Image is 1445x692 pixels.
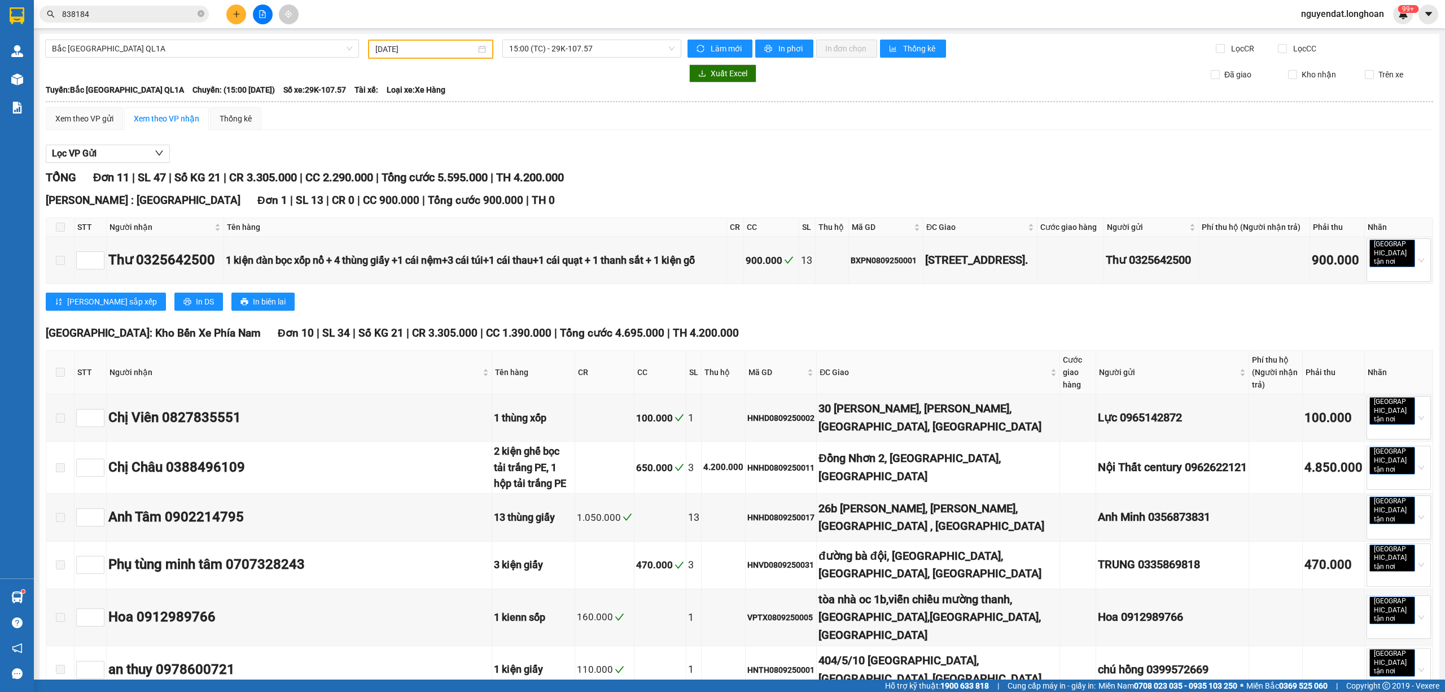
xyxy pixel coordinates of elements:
[1199,218,1311,237] th: Phí thu hộ (Người nhận trả)
[577,510,632,525] div: 1.050.000
[253,295,286,308] span: In biên lai
[1310,218,1365,237] th: Phải thu
[1418,5,1438,24] button: caret-down
[675,413,684,423] span: check
[746,253,797,268] div: 900.000
[615,612,624,622] span: check
[801,253,813,268] div: 13
[1397,417,1403,423] span: close
[253,5,273,24] button: file-add
[1369,497,1415,524] span: [GEOGRAPHIC_DATA] tận nơi
[1382,682,1390,690] span: copyright
[11,591,23,603] img: warehouse-icon
[1240,684,1243,688] span: ⚪️
[1304,458,1363,478] div: 4.850.000
[290,194,293,207] span: |
[1398,5,1418,13] sup: 281
[1289,42,1318,55] span: Lọc CC
[688,40,752,58] button: syncLàm mới
[284,10,292,18] span: aim
[1336,680,1338,692] span: |
[675,463,684,472] span: check
[784,255,794,265] span: check
[851,254,921,267] div: BXPN0809250001
[1220,68,1256,81] span: Đã giao
[818,400,1057,436] div: 30 [PERSON_NAME], [PERSON_NAME], [GEOGRAPHIC_DATA], [GEOGRAPHIC_DATA]
[688,661,699,677] div: 1
[1368,366,1430,378] div: Nhãn
[1369,240,1415,267] span: [GEOGRAPHIC_DATA] tận nơi
[849,237,923,284] td: BXPN0809250001
[688,557,699,573] div: 3
[1098,409,1247,426] div: Lực 0965142872
[1098,459,1247,476] div: Nội Thất century 0962622121
[322,327,350,340] span: SL 34
[11,102,23,114] img: solution-icon
[75,351,107,394] th: STT
[233,10,240,18] span: plus
[55,298,63,307] span: sort-ascending
[226,253,724,268] div: 1 kiện đàn bọc xốp nổ + 4 thùng giấy +1 cái nệm+3 cái túi+1 cái thau+1 cái quạt + 1 thanh sắt + 1...
[134,112,199,125] div: Xem theo VP nhận
[799,218,816,237] th: SL
[747,511,815,524] div: HNHD0809250017
[688,410,699,426] div: 1
[925,251,1035,269] div: [STREET_ADDRESS].
[108,250,222,271] div: Thư 0325642500
[1098,680,1237,692] span: Miền Nam
[1098,608,1247,626] div: Hoa 0912989766
[12,617,23,628] span: question-circle
[698,69,706,79] span: download
[778,42,804,55] span: In phơi
[1249,351,1303,394] th: Phí thu hộ (Người nhận trả)
[138,171,166,184] span: SL 47
[746,542,817,589] td: HNVD0809250031
[46,327,261,340] span: [GEOGRAPHIC_DATA]: Kho Bến Xe Phía Nam
[422,194,425,207] span: |
[903,42,937,55] span: Thống kê
[93,171,129,184] span: Đơn 11
[110,221,212,233] span: Người nhận
[689,64,756,82] button: downloadXuất Excel
[192,84,275,96] span: Chuyến: (15:00 [DATE])
[711,42,743,55] span: Làm mới
[1424,9,1434,19] span: caret-down
[486,327,551,340] span: CC 1.390.000
[1369,447,1415,475] span: [GEOGRAPHIC_DATA] tận nơi
[108,554,490,576] div: Phụ tùng minh tâm 0707328243
[382,171,488,184] span: Tổng cước 5.595.000
[816,218,849,237] th: Thu hộ
[358,327,404,340] span: Số KG 21
[196,295,214,308] span: In DS
[174,293,223,311] button: printerIn DS
[1099,366,1237,378] span: Người gửi
[47,10,55,18] span: search
[1369,649,1415,677] span: [GEOGRAPHIC_DATA] tận nơi
[554,327,557,340] span: |
[697,45,706,54] span: sync
[11,73,23,85] img: warehouse-icon
[1106,251,1197,269] div: Thư 0325642500
[1304,555,1363,575] div: 470.000
[259,10,266,18] span: file-add
[1098,508,1247,526] div: Anh Minh 0356873831
[108,659,490,681] div: an thuy 0978600721
[279,5,299,24] button: aim
[764,45,774,54] span: printer
[387,84,445,96] span: Loại xe: Xe Hàng
[702,351,746,394] th: Thu hộ
[174,171,221,184] span: Số KG 21
[1312,251,1363,271] div: 900.000
[1008,680,1096,692] span: Cung cấp máy in - giấy in:
[667,327,670,340] span: |
[406,327,409,340] span: |
[1397,668,1403,674] span: close
[496,171,564,184] span: TH 4.200.000
[283,84,346,96] span: Số xe: 29K-107.57
[55,112,113,125] div: Xem theo VP gửi
[278,327,314,340] span: Đơn 10
[727,218,745,237] th: CR
[229,171,297,184] span: CR 3.305.000
[852,221,912,233] span: Mã GD
[711,67,747,80] span: Xuất Excel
